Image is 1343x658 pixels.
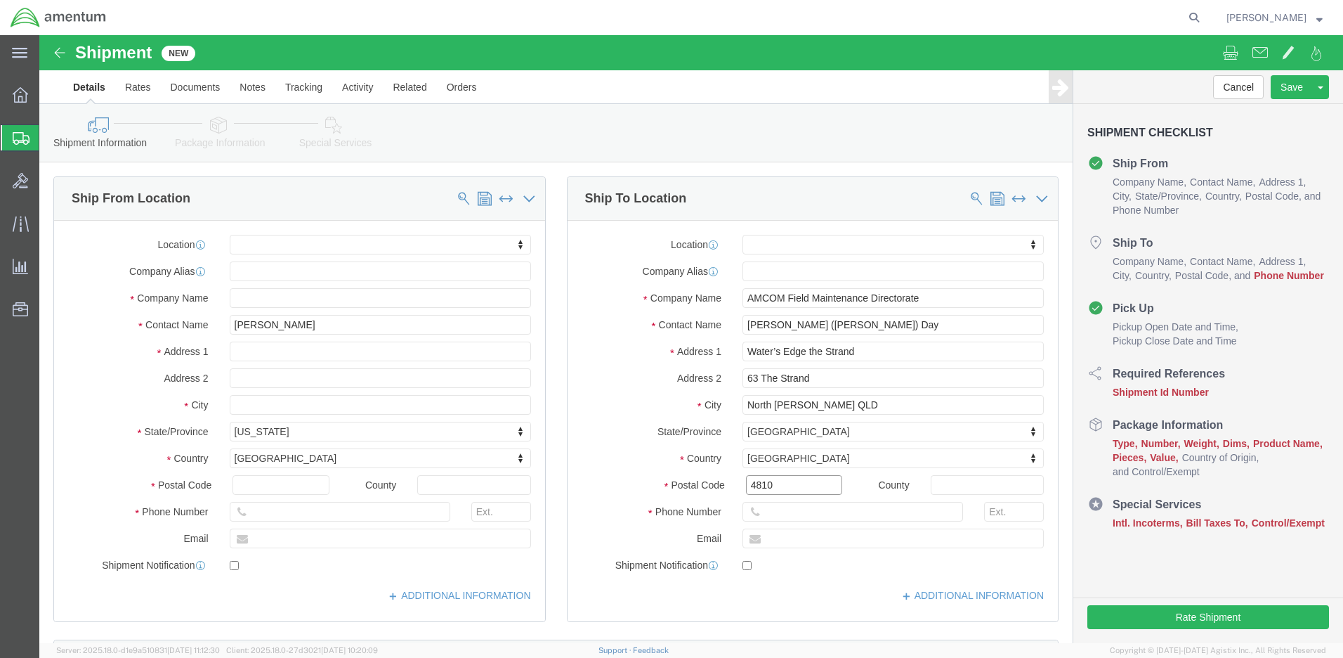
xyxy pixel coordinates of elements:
span: Client: 2025.18.0-27d3021 [226,646,378,654]
span: Copyright © [DATE]-[DATE] Agistix Inc., All Rights Reserved [1110,645,1326,657]
iframe: FS Legacy Container [39,35,1343,643]
span: [DATE] 10:20:09 [321,646,378,654]
button: [PERSON_NAME] [1226,9,1323,26]
span: [DATE] 11:12:30 [167,646,220,654]
span: Server: 2025.18.0-d1e9a510831 [56,646,220,654]
img: logo [10,7,107,28]
a: Support [598,646,634,654]
span: Ronald Pineda [1226,10,1306,25]
a: Feedback [633,646,669,654]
